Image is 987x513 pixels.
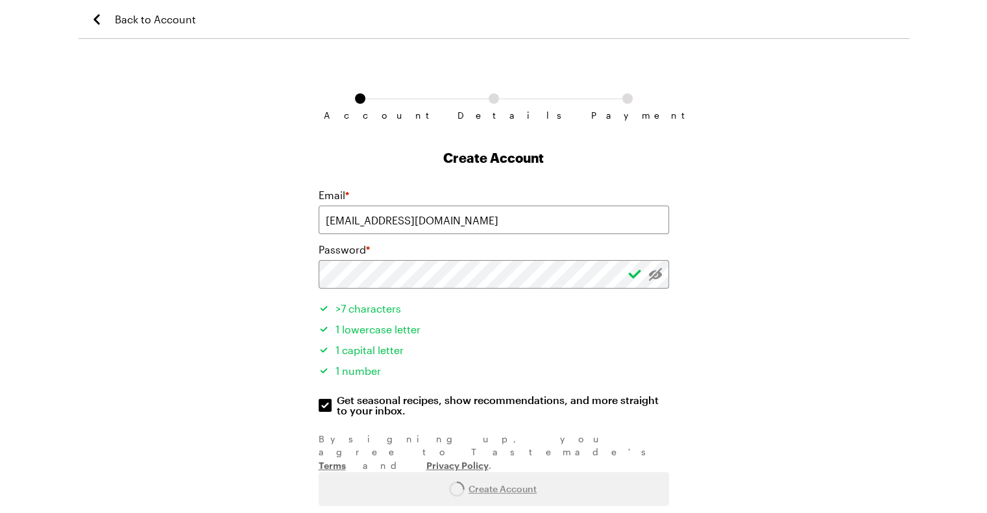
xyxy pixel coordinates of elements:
span: Back to Account [115,12,196,27]
span: 1 capital letter [335,344,404,356]
span: 1 number [335,364,381,377]
span: Account [324,110,396,121]
ol: Subscription checkout form navigation [319,93,669,110]
span: >7 characters [335,302,401,315]
a: Privacy Policy [426,459,489,471]
div: By signing up , you agree to Tastemade's and . [319,433,669,472]
span: Get seasonal recipes, show recommendations, and more straight to your inbox. [337,395,670,416]
label: Password [319,242,370,257]
label: Email [319,187,349,203]
span: 1 lowercase letter [335,323,420,335]
span: Details [457,110,530,121]
a: Terms [319,459,346,471]
span: Payment [591,110,664,121]
input: Get seasonal recipes, show recommendations, and more straight to your inbox. [319,399,332,412]
h1: Create Account [319,149,669,167]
